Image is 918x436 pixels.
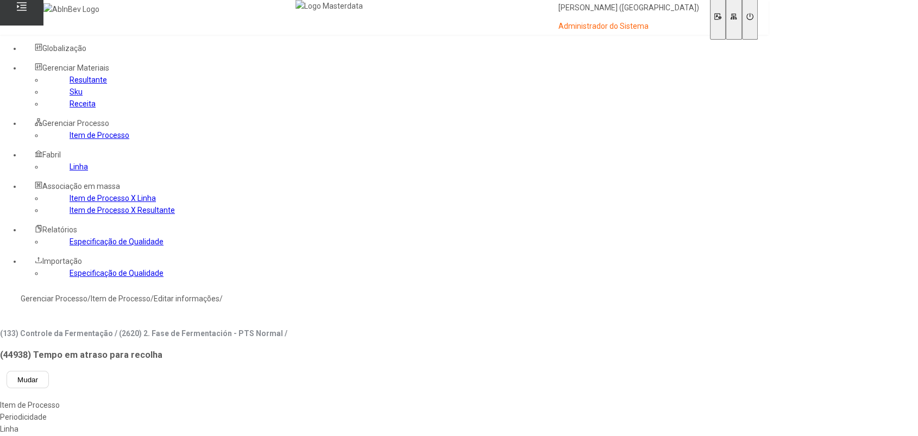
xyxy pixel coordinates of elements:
[70,87,83,96] a: Sku
[17,376,38,384] span: Mudar
[91,294,150,303] a: Item de Processo
[150,294,154,303] nz-breadcrumb-separator: /
[42,44,86,53] span: Globalização
[70,162,88,171] a: Linha
[21,294,87,303] a: Gerenciar Processo
[87,294,91,303] nz-breadcrumb-separator: /
[219,294,223,303] nz-breadcrumb-separator: /
[70,194,156,203] a: Item de Processo X Linha
[70,99,96,108] a: Receita
[42,64,109,72] span: Gerenciar Materiais
[70,75,107,84] a: Resultante
[42,150,61,159] span: Fabril
[43,3,99,15] img: AbInBev Logo
[70,206,175,214] a: Item de Processo X Resultante
[70,269,164,277] a: Especificação de Qualidade
[70,237,164,246] a: Especificação de Qualidade
[42,182,120,191] span: Associação em massa
[42,257,82,266] span: Importação
[154,294,219,303] a: Editar informações
[558,3,699,14] p: [PERSON_NAME] ([GEOGRAPHIC_DATA])
[70,131,129,140] a: Item de Processo
[42,225,77,234] span: Relatórios
[558,21,699,32] p: Administrador do Sistema
[7,371,49,388] button: Mudar
[42,119,109,128] span: Gerenciar Processo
